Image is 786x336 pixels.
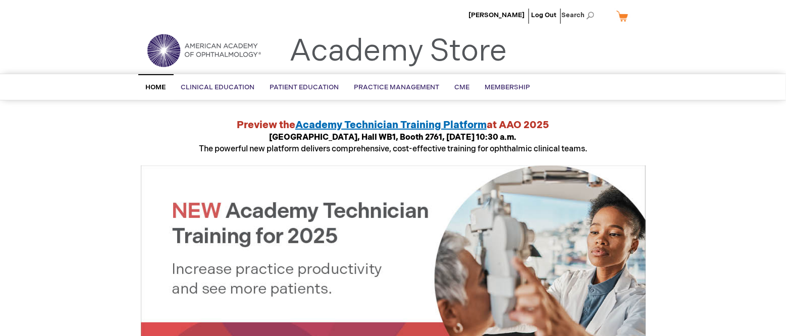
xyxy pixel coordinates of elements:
[354,83,440,91] span: Practice Management
[199,133,587,154] span: The powerful new platform delivers comprehensive, cost-effective training for ophthalmic clinical...
[181,83,255,91] span: Clinical Education
[455,83,470,91] span: CME
[562,5,600,25] span: Search
[270,83,339,91] span: Patient Education
[532,11,557,19] a: Log Out
[146,83,166,91] span: Home
[469,11,525,19] a: [PERSON_NAME]
[270,133,517,142] strong: [GEOGRAPHIC_DATA], Hall WB1, Booth 2761, [DATE] 10:30 a.m.
[295,119,487,131] a: Academy Technician Training Platform
[290,33,507,70] a: Academy Store
[237,119,549,131] strong: Preview the at AAO 2025
[485,83,531,91] span: Membership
